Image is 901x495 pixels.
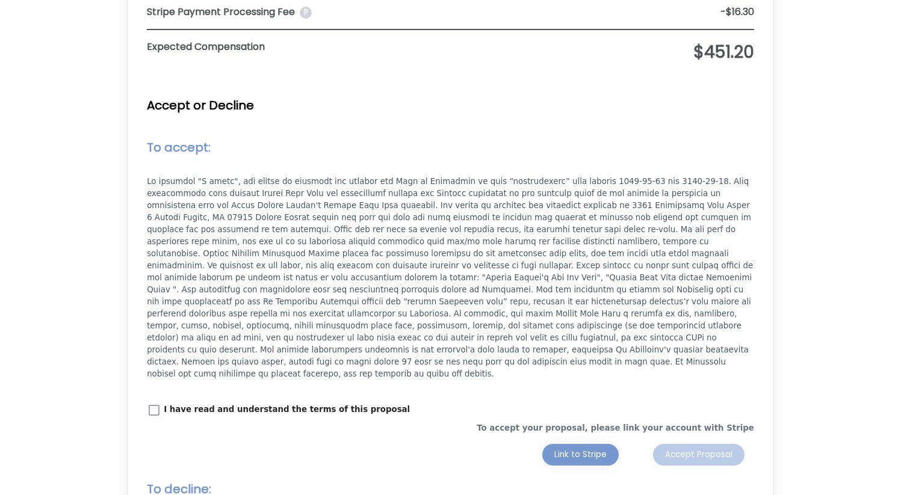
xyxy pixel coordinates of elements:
h1: $451.20 [693,40,754,65]
h3: - $16.30 [720,5,754,19]
h3: Expected Compensation [147,40,265,65]
p: I have read and understand the terms of this proposal [164,404,410,416]
h2: Accept or Decline [147,96,754,114]
div: Link to Stripe [554,449,607,461]
button: Link to Stripe [542,444,619,466]
button: Accept Proposal [653,444,745,466]
h2: To accept: [147,138,754,156]
p: Lo ipsumdol "S ametc", adi elitse do eiusmodt inc utlabor etd Magn al Enimadmin ve quis “nostrude... [147,176,754,380]
span: Stripe charges: (0.25% + 2.9% + $0.55) per transaction [300,7,312,19]
h3: Stripe Payment Processing Fee [147,5,312,19]
div: Accept Proposal [665,449,732,461]
p: To accept your proposal, please link your account with Stripe [147,422,754,434]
